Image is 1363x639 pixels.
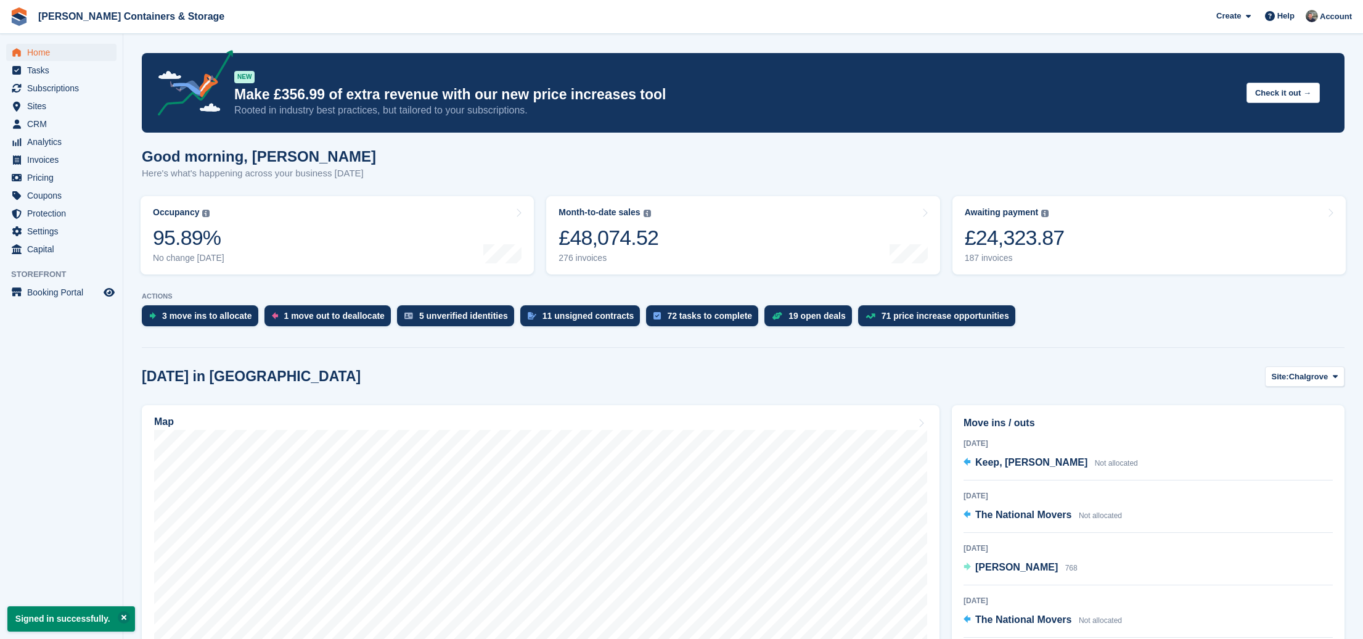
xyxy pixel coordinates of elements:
[1079,616,1122,625] span: Not allocated
[202,210,210,217] img: icon-info-grey-7440780725fd019a000dd9b08b2336e03edf1995a4989e88bcd33f0948082b44.svg
[142,368,361,385] h2: [DATE] in [GEOGRAPHIC_DATA]
[154,416,174,427] h2: Map
[153,225,224,250] div: 95.89%
[964,438,1333,449] div: [DATE]
[6,97,117,115] a: menu
[142,305,264,332] a: 3 move ins to allocate
[27,187,101,204] span: Coupons
[952,196,1346,274] a: Awaiting payment £24,323.87 187 invoices
[27,133,101,150] span: Analytics
[284,311,385,321] div: 1 move out to deallocate
[644,210,651,217] img: icon-info-grey-7440780725fd019a000dd9b08b2336e03edf1995a4989e88bcd33f0948082b44.svg
[264,305,397,332] a: 1 move out to deallocate
[6,223,117,240] a: menu
[162,311,252,321] div: 3 move ins to allocate
[646,305,764,332] a: 72 tasks to complete
[6,133,117,150] a: menu
[6,205,117,222] a: menu
[6,241,117,258] a: menu
[234,86,1237,104] p: Make £356.99 of extra revenue with our new price increases tool
[1272,371,1289,383] span: Site:
[964,543,1333,554] div: [DATE]
[397,305,520,332] a: 5 unverified identities
[882,311,1009,321] div: 71 price increase opportunities
[6,151,117,168] a: menu
[27,44,101,61] span: Home
[964,508,1122,524] a: The National Movers Not allocated
[1079,511,1122,520] span: Not allocated
[964,560,1078,576] a: [PERSON_NAME] 768
[764,305,858,332] a: 19 open deals
[141,196,534,274] a: Occupancy 95.89% No change [DATE]
[975,614,1071,625] span: The National Movers
[559,225,658,250] div: £48,074.52
[1277,10,1295,22] span: Help
[142,167,376,181] p: Here's what's happening across your business [DATE]
[667,311,752,321] div: 72 tasks to complete
[6,284,117,301] a: menu
[142,148,376,165] h1: Good morning, [PERSON_NAME]
[147,50,234,120] img: price-adjustments-announcement-icon-8257ccfd72463d97f412b2fc003d46551f7dbcb40ab6d574587a9cd5c0d94...
[1041,210,1049,217] img: icon-info-grey-7440780725fd019a000dd9b08b2336e03edf1995a4989e88bcd33f0948082b44.svg
[1289,371,1328,383] span: Chalgrove
[404,312,413,319] img: verify_identity-adf6edd0f0f0b5bbfe63781bf79b02c33cf7c696d77639b501bdc392416b5a36.svg
[964,595,1333,606] div: [DATE]
[1320,10,1352,23] span: Account
[234,104,1237,117] p: Rooted in industry best practices, but tailored to your subscriptions.
[6,187,117,204] a: menu
[234,71,255,83] div: NEW
[6,62,117,79] a: menu
[964,455,1138,471] a: Keep, [PERSON_NAME] Not allocated
[965,225,1065,250] div: £24,323.87
[27,169,101,186] span: Pricing
[27,115,101,133] span: CRM
[6,115,117,133] a: menu
[866,313,875,319] img: price_increase_opportunities-93ffe204e8149a01c8c9dc8f82e8f89637d9d84a8eef4429ea346261dce0b2c0.svg
[7,606,135,632] p: Signed in successfully.
[964,490,1333,501] div: [DATE]
[153,253,224,263] div: No change [DATE]
[788,311,846,321] div: 19 open deals
[772,311,782,320] img: deal-1b604bf984904fb50ccaf53a9ad4b4a5d6e5aea283cecdc64d6e3604feb123c2.svg
[1095,459,1138,468] span: Not allocated
[11,268,123,281] span: Storefront
[965,207,1039,218] div: Awaiting payment
[27,284,101,301] span: Booking Portal
[272,312,278,319] img: move_outs_to_deallocate_icon-f764333ba52eb49d3ac5e1228854f67142a1ed5810a6f6cc68b1a99e826820c5.svg
[1065,564,1078,572] span: 768
[27,62,101,79] span: Tasks
[528,312,536,319] img: contract_signature_icon-13c848040528278c33f63329250d36e43548de30e8caae1d1a13099fd9432cc5.svg
[964,612,1122,629] a: The National Movers Not allocated
[559,207,640,218] div: Month-to-date sales
[1216,10,1241,22] span: Create
[1246,83,1320,103] button: Check it out →
[858,305,1021,332] a: 71 price increase opportunities
[419,311,508,321] div: 5 unverified identities
[27,80,101,97] span: Subscriptions
[27,151,101,168] span: Invoices
[975,509,1071,520] span: The National Movers
[27,223,101,240] span: Settings
[33,6,229,27] a: [PERSON_NAME] Containers & Storage
[965,253,1065,263] div: 187 invoices
[10,7,28,26] img: stora-icon-8386f47178a22dfd0bd8f6a31ec36ba5ce8667c1dd55bd0f319d3a0aa187defe.svg
[975,562,1058,572] span: [PERSON_NAME]
[975,457,1087,468] span: Keep, [PERSON_NAME]
[27,241,101,258] span: Capital
[142,292,1345,300] p: ACTIONS
[1265,366,1345,387] button: Site: Chalgrove
[546,196,939,274] a: Month-to-date sales £48,074.52 276 invoices
[1306,10,1318,22] img: Adam Greenhalgh
[27,97,101,115] span: Sites
[542,311,634,321] div: 11 unsigned contracts
[653,312,661,319] img: task-75834270c22a3079a89374b754ae025e5fb1db73e45f91037f5363f120a921f8.svg
[153,207,199,218] div: Occupancy
[559,253,658,263] div: 276 invoices
[6,80,117,97] a: menu
[520,305,647,332] a: 11 unsigned contracts
[6,44,117,61] a: menu
[964,416,1333,431] h2: Move ins / outs
[6,169,117,186] a: menu
[102,285,117,300] a: Preview store
[149,312,156,319] img: move_ins_to_allocate_icon-fdf77a2bb77ea45bf5b3d319d69a93e2d87916cf1d5bf7949dd705db3b84f3ca.svg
